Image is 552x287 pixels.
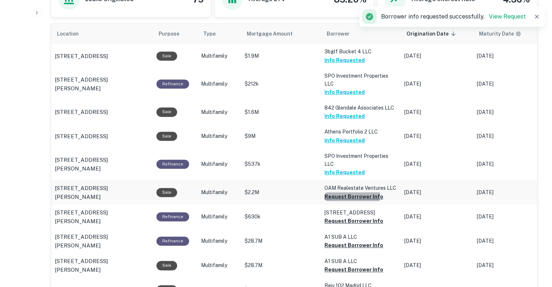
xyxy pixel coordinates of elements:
p: $9M [245,132,317,140]
p: $212k [245,80,317,88]
div: This loan purpose was for refinancing [156,212,189,221]
p: $1.9M [245,52,317,60]
h6: Maturity Date [479,30,514,38]
p: Multifamily [201,132,237,140]
p: SPO Investment Properties LLC [324,72,397,88]
span: Origination Date [406,29,458,38]
p: [DATE] [404,52,470,60]
button: Info Requested [324,88,365,97]
p: [DATE] [404,80,470,88]
p: [DATE] [477,108,542,116]
p: Multifamily [201,189,237,196]
a: [STREET_ADDRESS] [55,108,149,116]
button: Request Borrower Info [324,265,383,274]
p: 842 Glendale Associates LLC [324,104,397,112]
p: $630k [245,213,317,221]
div: Sale [156,261,177,270]
a: [STREET_ADDRESS][PERSON_NAME] [55,156,149,173]
a: [STREET_ADDRESS][PERSON_NAME] [55,75,149,93]
p: Multifamily [201,237,237,245]
p: Multifamily [201,80,237,88]
th: Borrower [321,24,401,44]
div: Sale [156,107,177,116]
p: [DATE] [477,262,542,269]
div: This loan purpose was for refinancing [156,237,189,246]
button: Info Requested [324,56,365,65]
p: $537k [245,160,317,168]
p: Borrower info requested successfully. [381,12,526,21]
div: Maturity dates displayed may be estimated. Please contact the lender for the most accurate maturi... [479,30,521,38]
p: [STREET_ADDRESS] [55,52,108,61]
p: [DATE] [404,213,470,221]
p: A1 SUB A LLC [324,233,397,241]
p: [DATE] [477,189,542,196]
p: [DATE] [477,132,542,140]
p: $28.7M [245,262,317,269]
p: [STREET_ADDRESS] [55,132,108,141]
p: Multifamily [201,160,237,168]
a: [STREET_ADDRESS][PERSON_NAME] [55,208,149,225]
p: [DATE] [477,237,542,245]
div: Sale [156,132,177,141]
p: Multifamily [201,262,237,269]
p: Multifamily [201,52,237,60]
button: Request Borrower Info [324,192,383,201]
button: Request Borrower Info [324,241,383,250]
th: Maturity dates displayed may be estimated. Please contact the lender for the most accurate maturi... [473,24,546,44]
p: [DATE] [477,80,542,88]
th: Origination Date [401,24,473,44]
button: Info Requested [324,136,365,145]
iframe: Chat Widget [516,229,552,264]
p: [STREET_ADDRESS] [324,209,397,217]
a: [STREET_ADDRESS][PERSON_NAME] [55,233,149,250]
p: [DATE] [477,52,542,60]
span: Mortgage Amount [247,29,302,38]
div: Sale [156,52,177,61]
p: [DATE] [404,160,470,168]
div: Sale [156,188,177,197]
a: [STREET_ADDRESS] [55,52,149,61]
p: [STREET_ADDRESS] [55,108,108,116]
button: Info Requested [324,112,365,120]
th: Type [197,24,241,44]
p: Athens Portfolio 2 LLC [324,128,397,136]
a: View Request [489,13,526,20]
span: Location [57,29,88,38]
p: $2.2M [245,189,317,196]
p: [DATE] [477,213,542,221]
p: SPO Investment Properties LLC [324,152,397,168]
th: Location [51,24,153,44]
p: Multifamily [201,108,237,116]
span: Maturity dates displayed may be estimated. Please contact the lender for the most accurate maturi... [479,30,531,38]
span: Borrower [327,29,349,38]
p: A1 SUB A LLC [324,257,397,265]
div: This loan purpose was for refinancing [156,160,189,169]
p: [DATE] [404,262,470,269]
p: [DATE] [404,132,470,140]
p: $28.7M [245,237,317,245]
p: [DATE] [404,108,470,116]
p: [DATE] [404,237,470,245]
p: 3bglf Bucket 4 LLC [324,48,397,56]
button: Request Borrower Info [324,217,383,225]
a: [STREET_ADDRESS][PERSON_NAME] [55,257,149,274]
th: Purpose [153,24,197,44]
p: [DATE] [477,160,542,168]
th: Mortgage Amount [241,24,321,44]
span: Purpose [159,29,189,38]
p: OAM Realestate Ventures LLC [324,184,397,192]
a: [STREET_ADDRESS][PERSON_NAME] [55,184,149,201]
p: [DATE] [404,189,470,196]
p: $1.6M [245,108,317,116]
p: Multifamily [201,213,237,221]
div: This loan purpose was for refinancing [156,79,189,89]
span: Type [203,29,225,38]
button: Info Requested [324,168,365,177]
